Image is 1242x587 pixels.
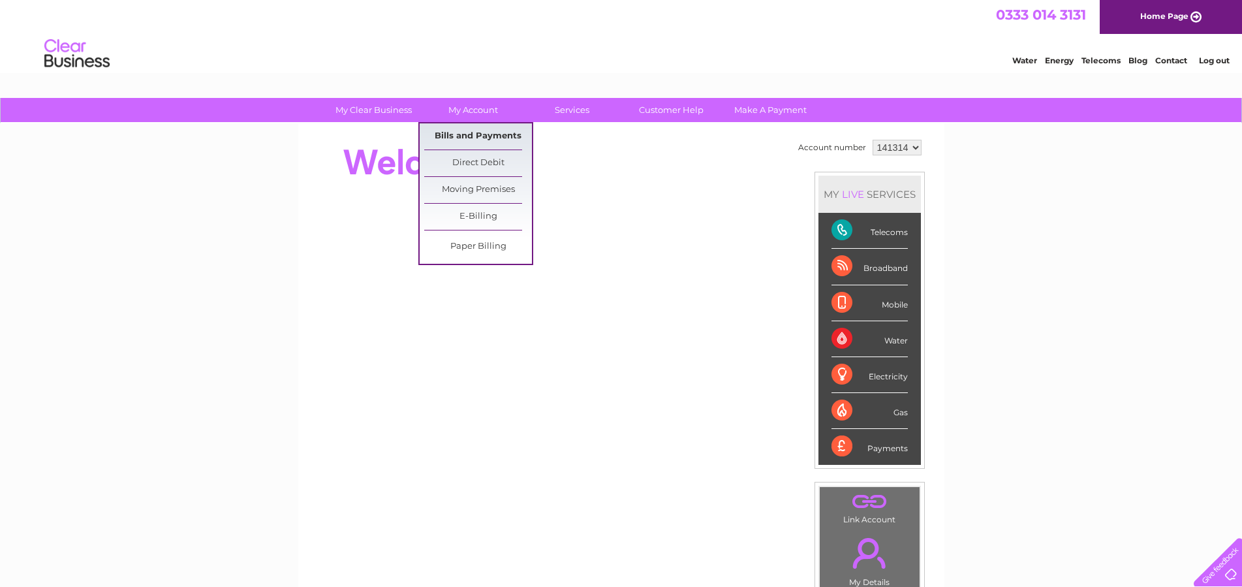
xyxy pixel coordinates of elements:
[831,393,908,429] div: Gas
[717,98,824,122] a: Make A Payment
[831,249,908,285] div: Broadband
[831,213,908,249] div: Telecoms
[313,7,930,63] div: Clear Business is a trading name of Verastar Limited (registered in [GEOGRAPHIC_DATA] No. 3667643...
[831,285,908,321] div: Mobile
[823,530,916,576] a: .
[1155,56,1187,65] a: Contact
[320,98,427,122] a: My Clear Business
[818,176,921,213] div: MY SERVICES
[1012,56,1037,65] a: Water
[996,7,1086,23] a: 0333 014 3131
[1199,56,1230,65] a: Log out
[1045,56,1074,65] a: Energy
[1081,56,1121,65] a: Telecoms
[44,34,110,74] img: logo.png
[839,188,867,200] div: LIVE
[419,98,527,122] a: My Account
[831,357,908,393] div: Electricity
[518,98,626,122] a: Services
[831,321,908,357] div: Water
[424,123,532,150] a: Bills and Payments
[823,490,916,513] a: .
[617,98,725,122] a: Customer Help
[795,136,869,159] td: Account number
[424,204,532,230] a: E-Billing
[831,429,908,464] div: Payments
[424,234,532,260] a: Paper Billing
[424,150,532,176] a: Direct Debit
[424,177,532,203] a: Moving Premises
[819,486,920,528] td: Link Account
[1128,56,1147,65] a: Blog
